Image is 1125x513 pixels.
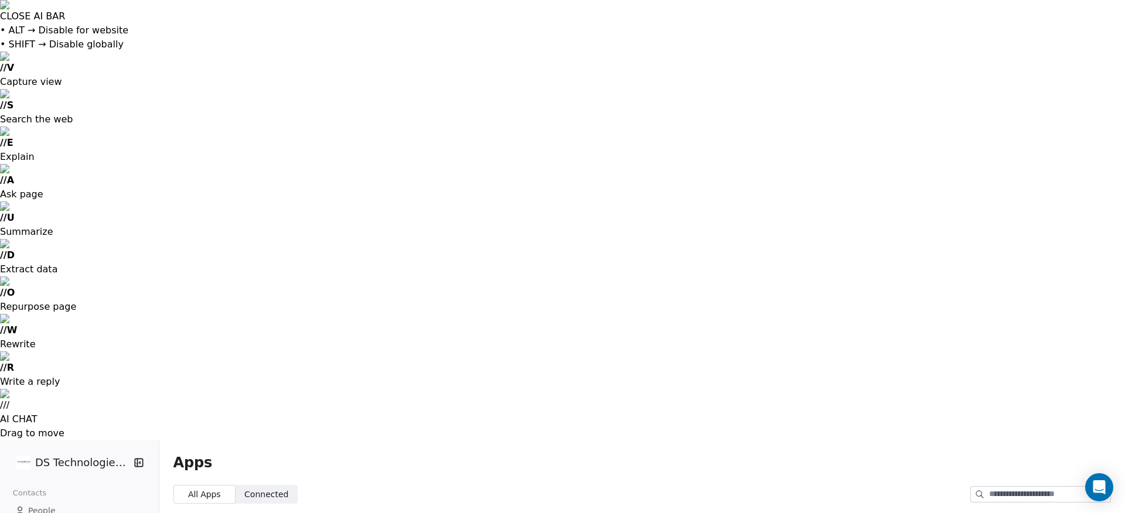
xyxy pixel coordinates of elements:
span: Contacts [8,484,52,502]
span: DS Technologies Inc [35,455,130,470]
span: Apps [173,454,213,471]
div: Open Intercom Messenger [1085,473,1113,501]
img: DS%20Updated%20Logo.jpg [16,456,30,470]
button: DS Technologies Inc [14,453,125,473]
span: Connected [244,488,288,501]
